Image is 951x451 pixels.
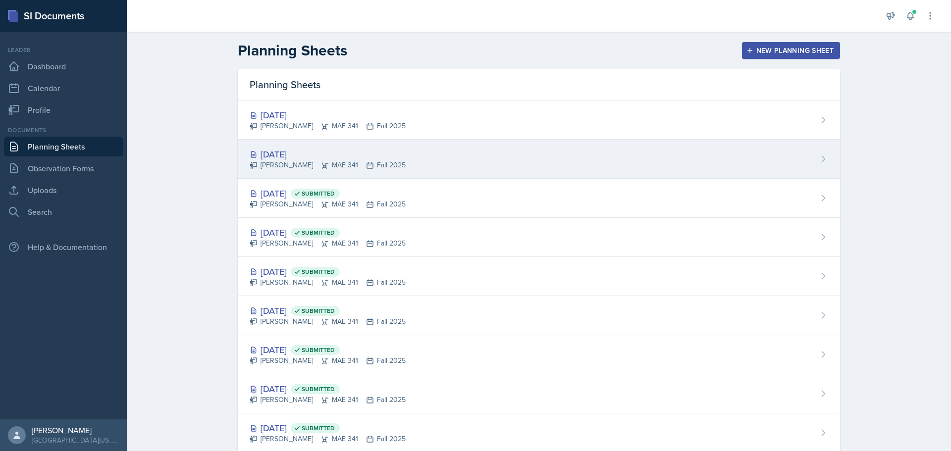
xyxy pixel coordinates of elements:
[250,355,406,366] div: [PERSON_NAME] MAE 341 Fall 2025
[250,187,406,200] div: [DATE]
[238,296,840,335] a: [DATE] Submitted [PERSON_NAME]MAE 341Fall 2025
[4,158,123,178] a: Observation Forms
[250,304,406,317] div: [DATE]
[250,108,406,122] div: [DATE]
[4,126,123,135] div: Documents
[250,277,406,288] div: [PERSON_NAME] MAE 341 Fall 2025
[4,202,123,222] a: Search
[250,382,406,396] div: [DATE]
[250,238,406,249] div: [PERSON_NAME] MAE 341 Fall 2025
[4,56,123,76] a: Dashboard
[4,237,123,257] div: Help & Documentation
[250,421,406,435] div: [DATE]
[238,100,840,140] a: [DATE] [PERSON_NAME]MAE 341Fall 2025
[4,100,123,120] a: Profile
[250,199,406,209] div: [PERSON_NAME] MAE 341 Fall 2025
[238,42,347,59] h2: Planning Sheets
[302,346,335,354] span: Submitted
[250,395,406,405] div: [PERSON_NAME] MAE 341 Fall 2025
[742,42,840,59] button: New Planning Sheet
[302,268,335,276] span: Submitted
[250,226,406,239] div: [DATE]
[32,425,119,435] div: [PERSON_NAME]
[250,148,406,161] div: [DATE]
[302,385,335,393] span: Submitted
[32,435,119,445] div: [GEOGRAPHIC_DATA][US_STATE] in [GEOGRAPHIC_DATA]
[302,190,335,198] span: Submitted
[250,160,406,170] div: [PERSON_NAME] MAE 341 Fall 2025
[250,316,406,327] div: [PERSON_NAME] MAE 341 Fall 2025
[302,307,335,315] span: Submitted
[238,218,840,257] a: [DATE] Submitted [PERSON_NAME]MAE 341Fall 2025
[238,335,840,374] a: [DATE] Submitted [PERSON_NAME]MAE 341Fall 2025
[250,265,406,278] div: [DATE]
[4,46,123,54] div: Leader
[250,434,406,444] div: [PERSON_NAME] MAE 341 Fall 2025
[4,180,123,200] a: Uploads
[238,140,840,179] a: [DATE] [PERSON_NAME]MAE 341Fall 2025
[238,69,840,100] div: Planning Sheets
[4,78,123,98] a: Calendar
[238,179,840,218] a: [DATE] Submitted [PERSON_NAME]MAE 341Fall 2025
[250,121,406,131] div: [PERSON_NAME] MAE 341 Fall 2025
[238,374,840,413] a: [DATE] Submitted [PERSON_NAME]MAE 341Fall 2025
[302,424,335,432] span: Submitted
[748,47,834,54] div: New Planning Sheet
[302,229,335,237] span: Submitted
[238,257,840,296] a: [DATE] Submitted [PERSON_NAME]MAE 341Fall 2025
[4,137,123,156] a: Planning Sheets
[250,343,406,356] div: [DATE]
